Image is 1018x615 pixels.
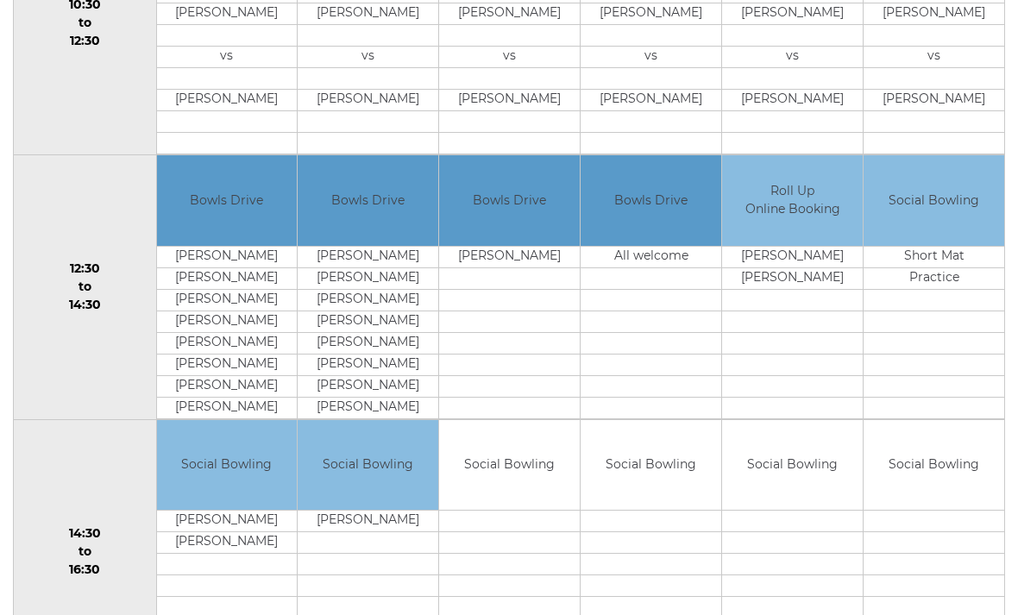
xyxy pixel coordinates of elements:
[298,47,438,68] td: vs
[439,246,580,267] td: [PERSON_NAME]
[157,47,298,68] td: vs
[722,155,863,246] td: Roll Up Online Booking
[157,354,298,375] td: [PERSON_NAME]
[722,3,863,25] td: [PERSON_NAME]
[157,511,298,532] td: [PERSON_NAME]
[157,155,298,246] td: Bowls Drive
[439,3,580,25] td: [PERSON_NAME]
[864,420,1004,511] td: Social Bowling
[298,375,438,397] td: [PERSON_NAME]
[439,420,580,511] td: Social Bowling
[157,289,298,311] td: [PERSON_NAME]
[298,354,438,375] td: [PERSON_NAME]
[157,246,298,267] td: [PERSON_NAME]
[439,155,580,246] td: Bowls Drive
[14,155,157,420] td: 12:30 to 14:30
[298,267,438,289] td: [PERSON_NAME]
[581,246,721,267] td: All welcome
[298,511,438,532] td: [PERSON_NAME]
[864,47,1004,68] td: vs
[157,532,298,554] td: [PERSON_NAME]
[722,420,863,511] td: Social Bowling
[722,47,863,68] td: vs
[864,246,1004,267] td: Short Mat
[864,3,1004,25] td: [PERSON_NAME]
[157,267,298,289] td: [PERSON_NAME]
[298,246,438,267] td: [PERSON_NAME]
[439,47,580,68] td: vs
[581,420,721,511] td: Social Bowling
[298,155,438,246] td: Bowls Drive
[157,420,298,511] td: Social Bowling
[722,90,863,111] td: [PERSON_NAME]
[298,90,438,111] td: [PERSON_NAME]
[722,246,863,267] td: [PERSON_NAME]
[298,289,438,311] td: [PERSON_NAME]
[581,155,721,246] td: Bowls Drive
[157,397,298,418] td: [PERSON_NAME]
[157,3,298,25] td: [PERSON_NAME]
[864,155,1004,246] td: Social Bowling
[157,90,298,111] td: [PERSON_NAME]
[581,90,721,111] td: [PERSON_NAME]
[722,267,863,289] td: [PERSON_NAME]
[298,332,438,354] td: [PERSON_NAME]
[298,397,438,418] td: [PERSON_NAME]
[157,332,298,354] td: [PERSON_NAME]
[298,3,438,25] td: [PERSON_NAME]
[864,90,1004,111] td: [PERSON_NAME]
[581,47,721,68] td: vs
[864,267,1004,289] td: Practice
[298,311,438,332] td: [PERSON_NAME]
[157,311,298,332] td: [PERSON_NAME]
[581,3,721,25] td: [PERSON_NAME]
[439,90,580,111] td: [PERSON_NAME]
[298,420,438,511] td: Social Bowling
[157,375,298,397] td: [PERSON_NAME]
